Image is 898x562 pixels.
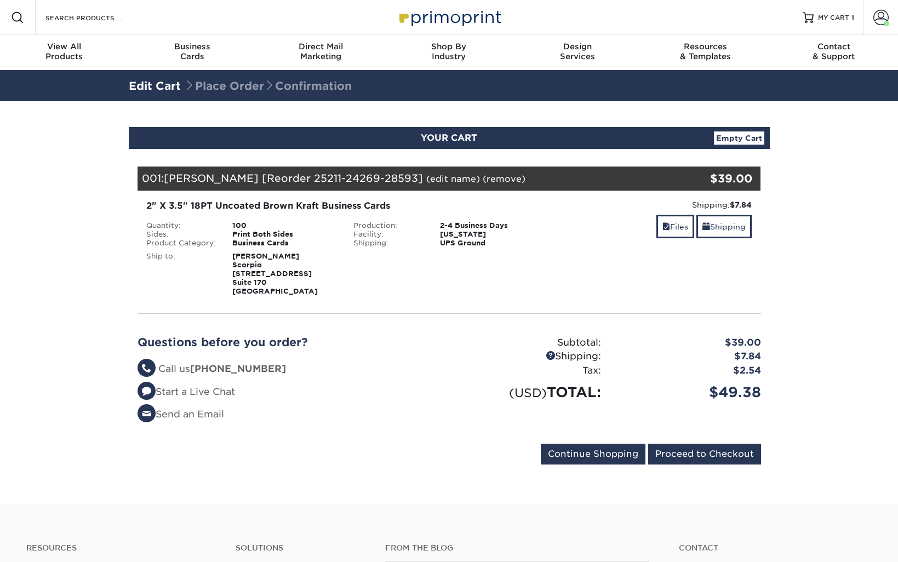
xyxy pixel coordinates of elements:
a: Empty Cart [714,131,764,145]
div: UPS Ground [432,239,553,248]
h4: Resources [26,543,219,553]
div: Print Both Sides [224,230,345,239]
div: TOTAL: [449,382,609,403]
div: 001: [138,167,657,191]
span: 1 [851,14,854,21]
span: Contact [770,42,898,51]
a: Edit Cart [129,79,181,93]
span: Design [513,42,642,51]
span: Business [128,42,256,51]
input: SEARCH PRODUCTS..... [44,11,151,24]
input: Continue Shopping [541,444,645,464]
a: BusinessCards [128,35,256,70]
span: Shop By [385,42,513,51]
img: Primoprint [394,5,504,29]
a: Resources& Templates [642,35,770,70]
small: (USD) [509,386,547,400]
div: $39.00 [657,170,753,187]
li: Call us [138,362,441,376]
div: Shipping: [449,349,609,364]
div: Production: [345,221,432,230]
div: Shipping: [345,239,432,248]
div: Facility: [345,230,432,239]
div: Quantity: [138,221,225,230]
div: Services [513,42,642,61]
span: Place Order Confirmation [184,79,352,93]
div: Subtotal: [449,336,609,350]
a: Files [656,215,694,238]
div: Shipping: [561,199,752,210]
div: Industry [385,42,513,61]
div: $7.84 [609,349,769,364]
div: 2-4 Business Days [432,221,553,230]
strong: [PERSON_NAME] Scorpio [STREET_ADDRESS] Suite 170 [GEOGRAPHIC_DATA] [232,252,318,295]
h2: Questions before you order? [138,336,441,349]
div: Marketing [256,42,385,61]
a: Shipping [696,215,752,238]
a: (edit name) [426,174,480,184]
div: Cards [128,42,256,61]
h4: From the Blog [385,543,649,553]
div: $39.00 [609,336,769,350]
a: Contact& Support [770,35,898,70]
div: Product Category: [138,239,225,248]
a: DesignServices [513,35,642,70]
span: YOUR CART [421,133,477,143]
a: Contact [679,543,872,553]
div: & Support [770,42,898,61]
strong: [PHONE_NUMBER] [190,363,286,374]
a: (remove) [483,174,525,184]
div: Business Cards [224,239,345,248]
div: & Templates [642,42,770,61]
h4: Solutions [236,543,369,553]
span: files [662,222,670,231]
strong: $7.84 [730,200,752,209]
a: Send an Email [138,409,224,420]
span: shipping [702,222,710,231]
div: $49.38 [609,382,769,403]
div: 2" X 3.5" 18PT Uncoated Brown Kraft Business Cards [146,199,545,213]
div: Ship to: [138,252,225,296]
span: Resources [642,42,770,51]
span: Direct Mail [256,42,385,51]
a: Shop ByIndustry [385,35,513,70]
span: MY CART [818,13,849,22]
a: Direct MailMarketing [256,35,385,70]
div: [US_STATE] [432,230,553,239]
div: 100 [224,221,345,230]
div: Sides: [138,230,225,239]
div: $2.54 [609,364,769,378]
a: Start a Live Chat [138,386,235,397]
span: [PERSON_NAME] [Reorder 25211-24269-28593] [164,172,423,184]
input: Proceed to Checkout [648,444,761,464]
div: Tax: [449,364,609,378]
